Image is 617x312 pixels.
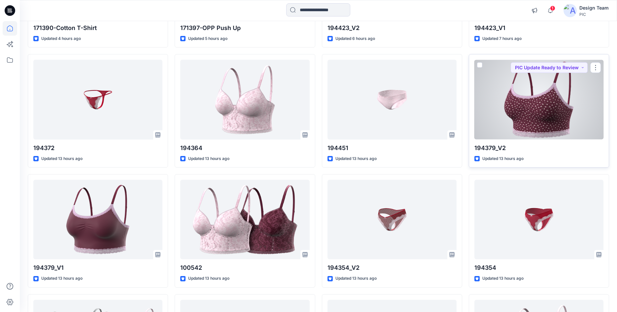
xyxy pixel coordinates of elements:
[474,60,603,139] a: 194379_V2
[41,35,81,42] p: Updated 4 hours ago
[474,263,603,272] p: 194354
[41,155,83,162] p: Updated 13 hours ago
[41,275,83,282] p: Updated 13 hours ago
[33,60,162,139] a: 194372
[550,6,555,11] span: 1
[564,4,577,17] img: avatar
[482,35,522,42] p: Updated 7 hours ago
[33,263,162,272] p: 194379_V1
[33,143,162,153] p: 194372
[33,180,162,259] a: 194379_V1
[180,263,309,272] p: 100542
[188,35,227,42] p: Updated 5 hours ago
[188,275,229,282] p: Updated 13 hours ago
[180,143,309,153] p: 194364
[180,60,309,139] a: 194364
[188,155,229,162] p: Updated 13 hours ago
[482,275,524,282] p: Updated 13 hours ago
[335,275,377,282] p: Updated 13 hours ago
[474,23,603,33] p: 194423_V1
[474,180,603,259] a: 194354
[335,35,375,42] p: Updated 6 hours ago
[327,180,457,259] a: 194354_V2
[33,23,162,33] p: 171390-Cotton T-Shirt
[579,4,609,12] div: Design Team
[335,155,377,162] p: Updated 13 hours ago
[180,23,309,33] p: 171397-OPP Push Up
[482,155,524,162] p: Updated 13 hours ago
[579,12,609,17] div: PIC
[327,143,457,153] p: 194451
[180,180,309,259] a: 100542
[474,143,603,153] p: 194379_V2
[327,263,457,272] p: 194354_V2
[327,60,457,139] a: 194451
[327,23,457,33] p: 194423_V2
